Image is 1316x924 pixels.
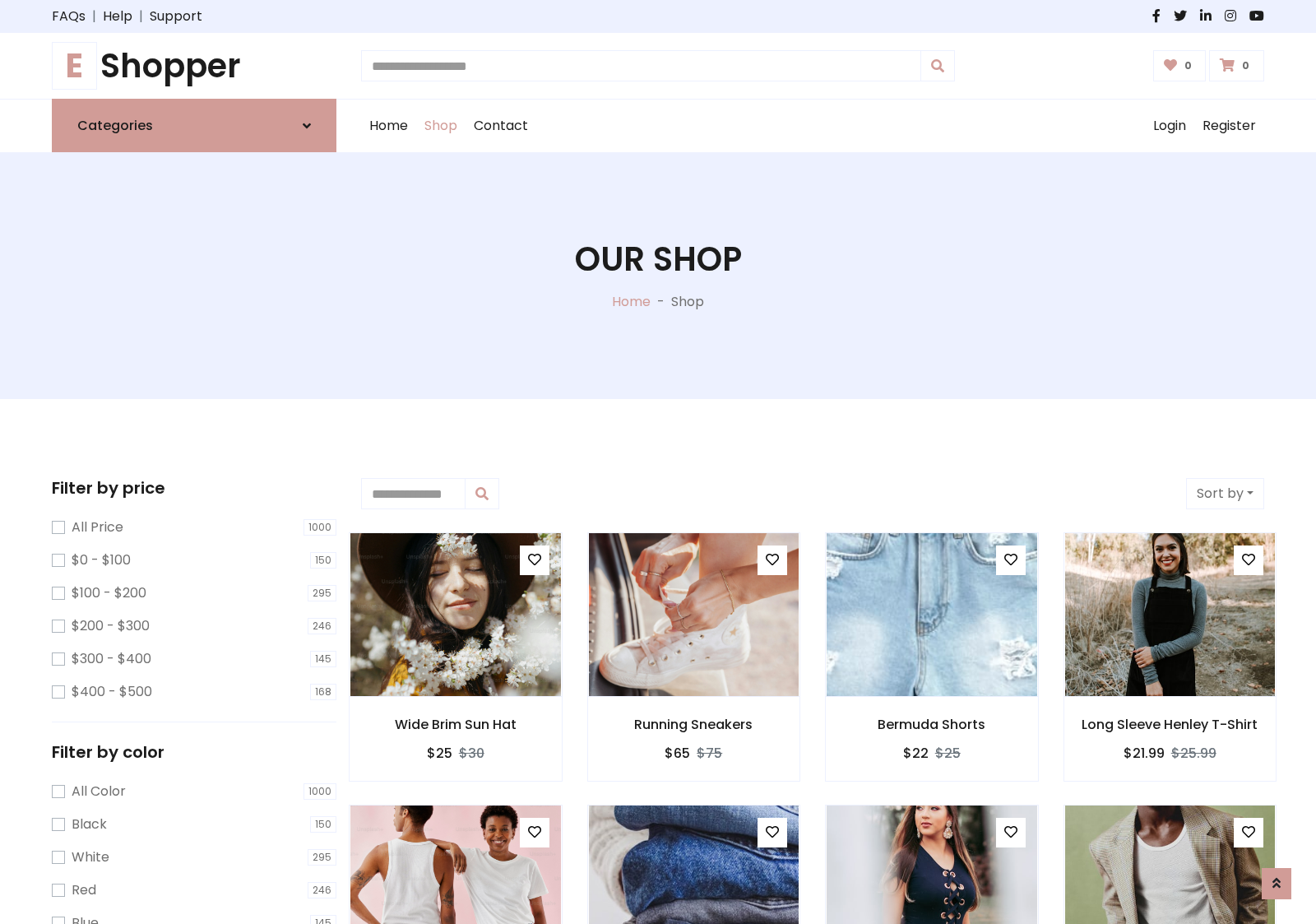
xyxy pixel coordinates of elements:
h6: Long Sleeve Henley T-Shirt [1064,717,1277,732]
span: | [132,7,150,26]
label: White [72,847,109,867]
h6: Running Sneakers [588,717,800,732]
a: Login [1145,100,1194,152]
h6: $21.99 [1124,745,1165,761]
span: 1000 [304,783,336,800]
h6: Wide Brim Sun Hat [350,717,562,732]
h6: Bermuda Shorts [826,717,1038,732]
span: 168 [310,684,336,700]
a: Help [103,7,132,26]
span: | [86,7,103,26]
a: 0 [1209,50,1264,81]
p: - [651,292,671,312]
a: Home [612,292,651,311]
h5: Filter by price [52,478,336,498]
button: Sort by [1186,478,1264,509]
a: 0 [1153,50,1207,81]
span: 145 [310,651,336,667]
label: $0 - $100 [72,550,131,570]
a: FAQs [52,7,86,26]
h1: Our Shop [575,239,742,279]
p: Shop [671,292,704,312]
a: EShopper [52,46,336,86]
h5: Filter by color [52,742,336,762]
span: E [52,42,97,90]
a: Contact [466,100,536,152]
del: $25 [935,744,961,763]
a: Home [361,100,416,152]
span: 0 [1238,58,1253,73]
a: Categories [52,99,336,152]
h6: $65 [665,745,690,761]
h1: Shopper [52,46,336,86]
label: $300 - $400 [72,649,151,669]
span: 246 [308,882,336,898]
label: $200 - $300 [72,616,150,636]
span: 0 [1180,58,1196,73]
a: Support [150,7,202,26]
del: $75 [697,744,722,763]
span: 1000 [304,519,336,536]
a: Register [1194,100,1264,152]
h6: $22 [903,745,929,761]
del: $25.99 [1171,744,1216,763]
span: 150 [310,816,336,833]
a: Shop [416,100,466,152]
span: 246 [308,618,336,634]
label: Red [72,880,96,900]
span: 295 [308,849,336,866]
label: All Price [72,518,123,537]
label: All Color [72,782,126,801]
h6: $25 [427,745,452,761]
label: $400 - $500 [72,682,152,702]
span: 150 [310,552,336,569]
del: $30 [459,744,484,763]
h6: Categories [77,118,153,133]
label: $100 - $200 [72,583,146,603]
span: 295 [308,585,336,601]
label: Black [72,815,107,834]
